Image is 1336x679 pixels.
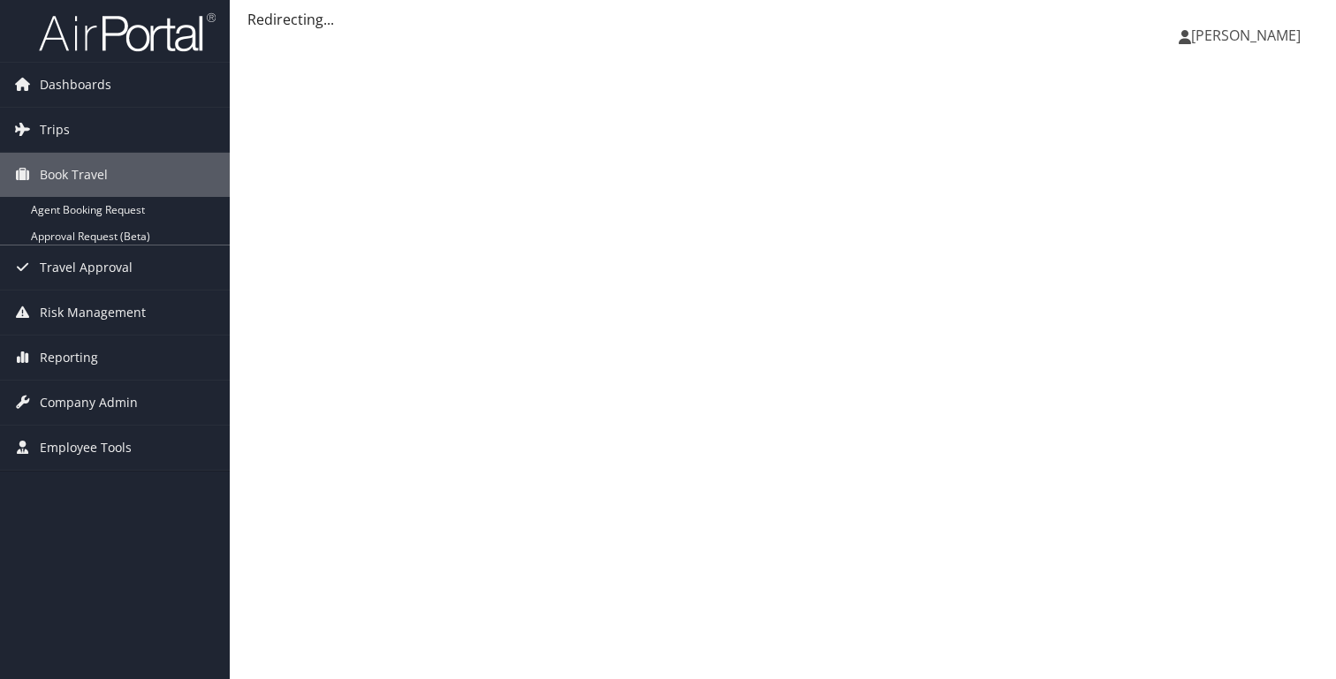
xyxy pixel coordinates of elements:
span: Book Travel [40,153,108,197]
span: Travel Approval [40,245,133,290]
span: Trips [40,108,70,152]
span: Dashboards [40,63,111,107]
span: Risk Management [40,290,146,335]
span: [PERSON_NAME] [1191,26,1301,45]
div: Redirecting... [247,9,1318,30]
img: airportal-logo.png [39,11,216,53]
span: Employee Tools [40,426,132,470]
span: Company Admin [40,381,138,425]
span: Reporting [40,336,98,380]
a: [PERSON_NAME] [1179,9,1318,62]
